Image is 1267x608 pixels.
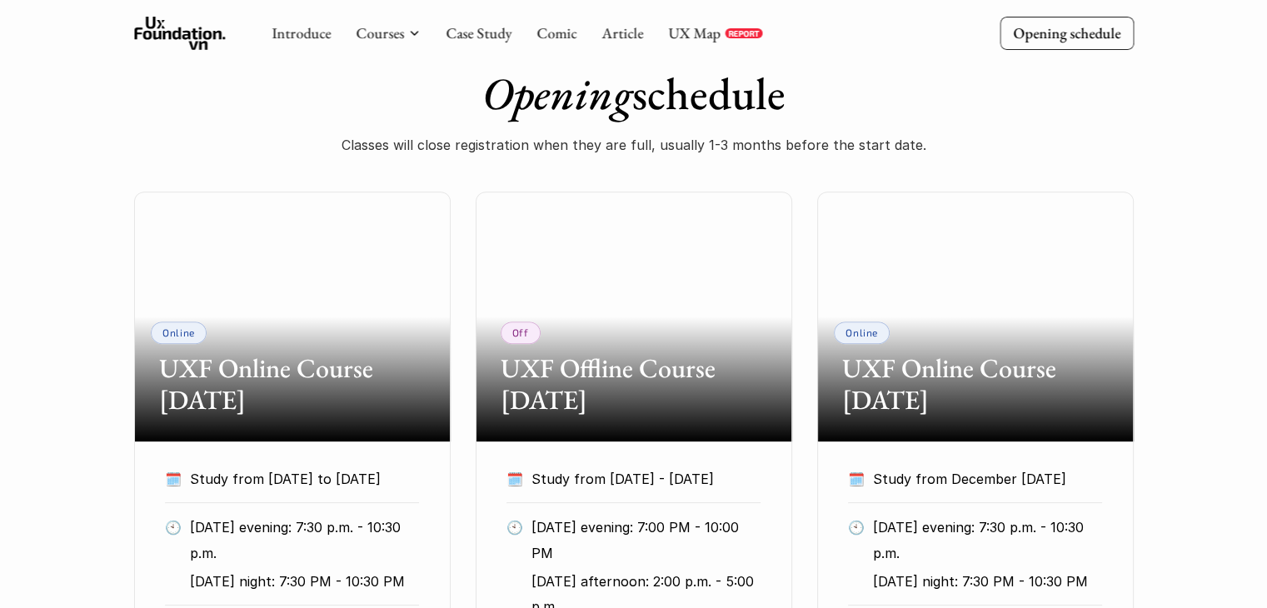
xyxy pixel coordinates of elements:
[446,23,511,42] a: Case Study
[728,28,759,38] font: REPORT
[342,137,926,153] font: Classes will close registration when they are full, usually 1-3 months before the start date.
[1000,17,1134,49] a: Opening schedule
[531,471,714,487] font: Study from [DATE] - [DATE]
[356,23,404,42] font: Courses
[842,351,1062,417] font: UXF Online Course [DATE]
[162,326,195,338] font: Online
[512,326,529,338] font: Off
[531,519,743,561] font: [DATE] evening: 7:00 PM - 10:00 PM
[848,471,865,487] font: 🗓️
[501,351,721,417] font: UXF Offline Course [DATE]
[725,28,762,38] a: REPORT
[165,519,182,536] font: 🕙
[506,519,523,536] font: 🕙
[873,471,1066,487] font: Study from December [DATE]
[873,573,1088,590] font: [DATE] night: 7:30 PM - 10:30 PM
[482,64,632,122] font: Opening
[159,351,379,417] font: UXF Online Course [DATE]
[632,64,786,122] font: schedule
[668,23,721,42] a: UX Map
[190,573,405,590] font: [DATE] night: 7:30 PM - 10:30 PM
[506,471,523,487] font: 🗓️
[601,23,643,42] a: Article
[1013,23,1120,42] font: Opening schedule
[845,326,878,338] font: Online
[848,519,865,536] font: 🕙
[536,23,576,42] a: Comic
[873,519,1088,561] font: [DATE] evening: 7:30 p.m. - 10:30 p.m.
[190,519,405,561] font: [DATE] evening: 7:30 p.m. - 10:30 p.m.
[165,471,182,487] font: 🗓️
[272,23,331,42] a: Introduce
[190,471,381,487] font: Study from [DATE] to [DATE]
